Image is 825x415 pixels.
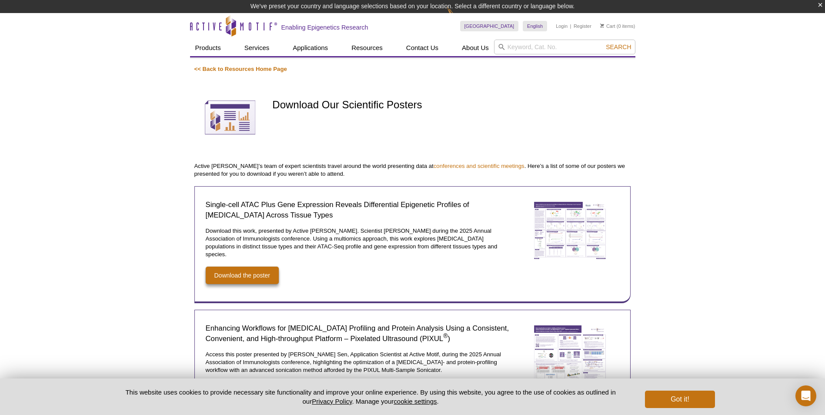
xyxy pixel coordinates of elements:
[206,227,510,258] p: Download this work, presented by Active [PERSON_NAME]. Scientist [PERSON_NAME] during the 2025 An...
[194,66,287,72] a: << Back to Resources Home Page
[401,40,444,56] a: Contact Us
[795,385,816,406] div: Open Intercom Messenger
[570,21,571,31] li: |
[434,163,524,169] a: conferences and scientific meetings
[494,40,635,54] input: Keyword, Cat. No.
[239,40,275,56] a: Services
[287,40,333,56] a: Applications
[526,195,613,266] img: Single-cell ATAC Plus Gene Expression Reveals Differential Epigenetic Profiles of Macrophages Acr...
[526,195,613,268] a: Single-cell ATAC Plus Gene Expression Reveals Differential Epigenetic Profiles of Macrophages Acr...
[394,398,437,405] button: cookie settings
[556,23,568,29] a: Login
[523,21,547,31] a: English
[206,351,510,374] p: Access this poster presented by [PERSON_NAME] Sen, Application Scientist at Active Motif, during ...
[457,40,494,56] a: About Us
[272,99,631,112] h1: Download Our Scientific Posters
[526,319,613,389] img: Enhancing Workflows for Cytokine Profiling and Protein Analysis Using a Consistent, Convenient, a...
[443,332,448,339] sup: ®
[194,162,631,178] p: Active [PERSON_NAME]’s team of expert scientists travel around the world presenting data at . Her...
[281,23,368,31] h2: Enabling Epigenetics Research
[110,388,631,406] p: This website uses cookies to provide necessary site functionality and improve your online experie...
[645,391,715,408] button: Got it!
[460,21,519,31] a: [GEOGRAPHIC_DATA]
[600,23,615,29] a: Cart
[600,23,604,28] img: Your Cart
[194,82,266,154] img: Scientific Posters
[526,319,613,392] a: Enhancing Workflows for Cytokine Profiling and Protein Analysis Using a Consistent, Convenient, a...
[600,21,635,31] li: (0 items)
[603,43,634,51] button: Search
[346,40,388,56] a: Resources
[190,40,226,56] a: Products
[606,44,631,50] span: Search
[447,7,470,27] img: Change Here
[206,267,279,284] a: Download the poster
[206,200,510,221] h2: Single-cell ATAC Plus Gene Expression Reveals Differential Epigenetic Profiles of [MEDICAL_DATA] ...
[574,23,591,29] a: Register
[206,323,510,344] h2: Enhancing Workflows for [MEDICAL_DATA] Profiling and Protein Analysis Using a Consistent, Conveni...
[312,398,352,405] a: Privacy Policy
